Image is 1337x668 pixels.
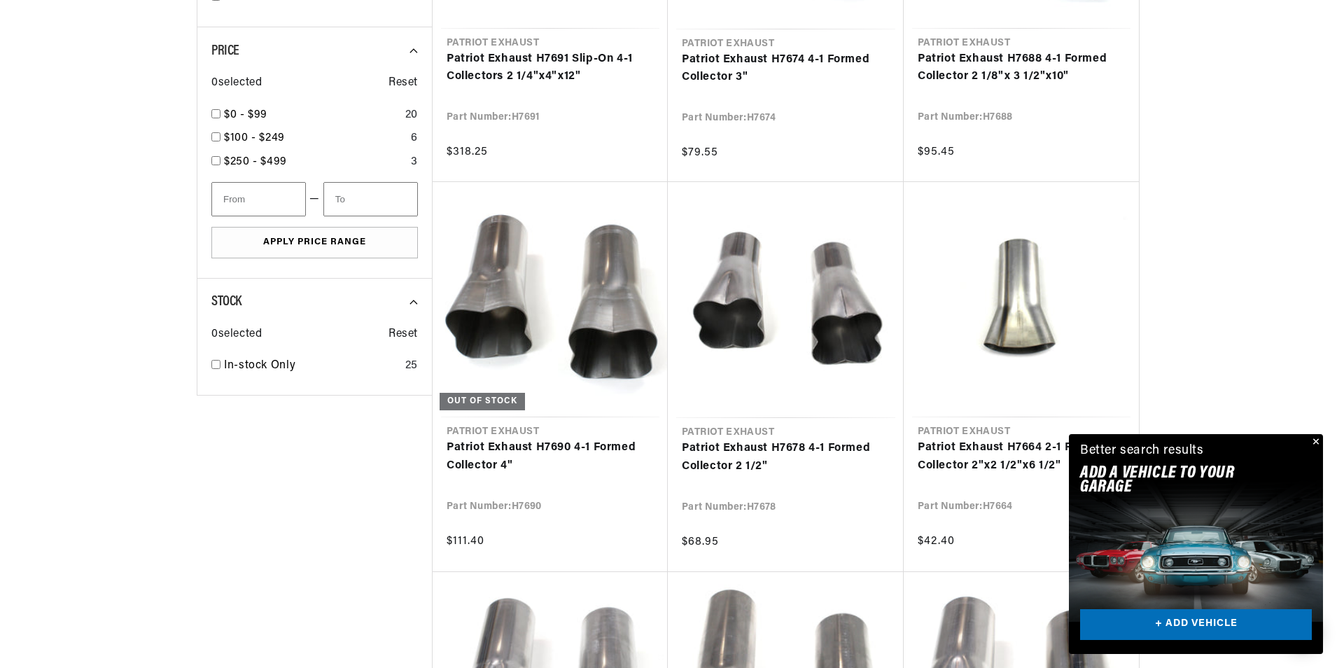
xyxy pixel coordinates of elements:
[323,182,418,216] input: To
[1080,466,1277,495] h2: Add A VEHICLE to your garage
[211,182,306,216] input: From
[211,295,241,309] span: Stock
[388,326,418,344] span: Reset
[211,227,418,258] button: Apply Price Range
[405,357,418,375] div: 25
[682,440,890,475] a: Patriot Exhaust H7678 4-1 Formed Collector 2 1/2"
[405,106,418,125] div: 20
[411,130,418,148] div: 6
[211,326,262,344] span: 0 selected
[918,439,1125,475] a: Patriot Exhaust H7664 2-1 Formed Collector 2"x2 1/2"x6 1/2"
[447,439,654,475] a: Patriot Exhaust H7690 4-1 Formed Collector 4"
[211,44,239,58] span: Price
[1080,609,1312,641] a: + ADD VEHICLE
[682,51,890,87] a: Patriot Exhaust H7674 4-1 Formed Collector 3"
[918,50,1125,86] a: Patriot Exhaust H7688 4-1 Formed Collector 2 1/8"x 3 1/2"x10"
[411,153,418,172] div: 3
[388,74,418,92] span: Reset
[1306,434,1323,451] button: Close
[224,156,287,167] span: $250 - $499
[447,50,654,86] a: Patriot Exhaust H7691 Slip-On 4-1 Collectors 2 1/4"x4"x12"
[224,132,285,144] span: $100 - $249
[309,190,320,209] span: —
[1080,441,1204,461] div: Better search results
[224,109,267,120] span: $0 - $99
[211,74,262,92] span: 0 selected
[224,357,400,375] a: In-stock Only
